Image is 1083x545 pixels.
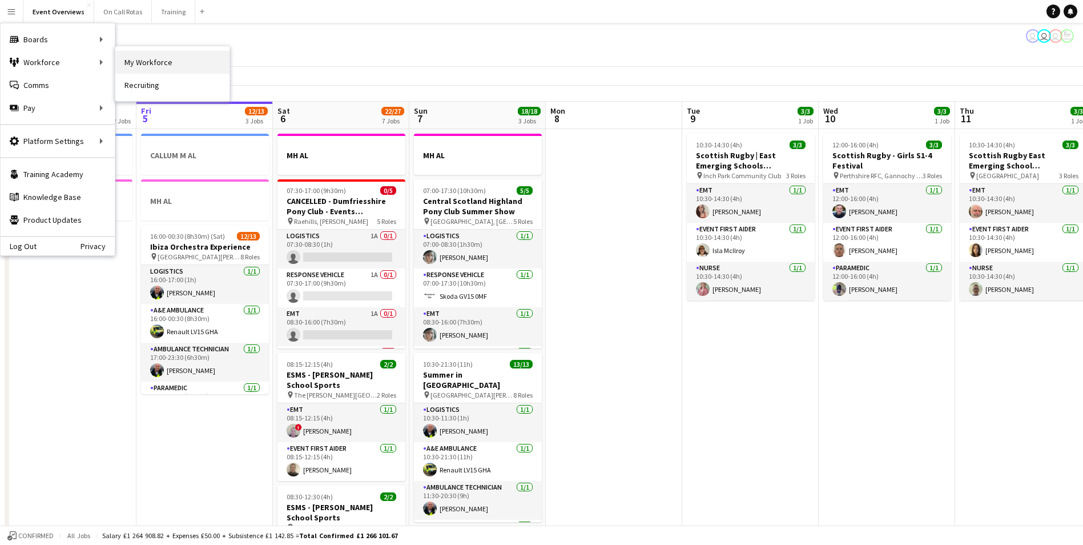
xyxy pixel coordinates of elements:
span: Thu [960,106,974,116]
span: 11 [958,112,974,125]
span: 6 [276,112,290,125]
app-card-role: Logistics1/110:30-11:30 (1h)[PERSON_NAME] [414,403,542,442]
div: 10:30-21:30 (11h)13/13Summer in [GEOGRAPHIC_DATA] [GEOGRAPHIC_DATA][PERSON_NAME], [GEOGRAPHIC_DAT... [414,353,542,522]
a: Product Updates [1,209,115,231]
span: 7 [412,112,428,125]
div: 1 Job [935,117,949,125]
h3: Summer in [GEOGRAPHIC_DATA] [414,370,542,390]
button: Training [152,1,195,23]
div: 07:00-17:30 (10h30m)5/5Central Scotland Highland Pony Club Summer Show [GEOGRAPHIC_DATA], [GEOGRA... [414,179,542,348]
div: 2 Jobs [113,117,131,125]
app-card-role: A&E Ambulance1/110:30-21:30 (11h)Renault LV15 GHA [414,442,542,481]
h3: Ibiza Orchestra Experience [141,242,269,252]
span: 5/5 [517,186,533,195]
span: 10:30-14:30 (4h) [969,141,1015,149]
app-card-role: Paramedic1/1 [414,346,542,385]
span: 22/27 [381,107,404,115]
span: 10 [822,112,838,125]
span: 08:15-12:15 (4h) [287,360,333,368]
span: Wed [823,106,838,116]
span: Sun [414,106,428,116]
app-job-card: CALLUM M AL [141,134,269,175]
span: 2 Roles [377,391,396,399]
span: Total Confirmed £1 266 101.67 [299,531,398,540]
span: [GEOGRAPHIC_DATA][PERSON_NAME], [GEOGRAPHIC_DATA] [430,391,513,399]
app-job-card: 10:30-14:30 (4h)3/3Scottish Rugby | East Emerging Schools Championships | [GEOGRAPHIC_DATA] Inch ... [687,134,815,300]
span: 3 Roles [1059,171,1078,180]
app-card-role: EMT1/112:00-16:00 (4h)[PERSON_NAME] [823,184,951,223]
h3: MH AL [277,150,405,161]
app-card-role: Ambulance Technician1/111:30-20:30 (9h)[PERSON_NAME] [414,481,542,520]
a: Training Academy [1,163,115,186]
a: Privacy [80,242,115,251]
app-job-card: 07:30-17:00 (9h30m)0/5CANCELLED - Dumfriesshire Pony Club - Events [GEOGRAPHIC_DATA] Raehills, [P... [277,179,405,348]
span: Inch Park Community Club [703,171,781,180]
app-user-avatar: Operations Team [1026,29,1040,43]
span: ! [295,424,302,431]
app-card-role: Paramedic0/1 [277,346,405,385]
div: 3 Jobs [245,117,267,125]
app-job-card: MH AL [414,134,542,175]
span: 3/3 [926,141,942,149]
span: [PERSON_NAME][GEOGRAPHIC_DATA] [294,523,377,532]
h3: CALLUM M AL [141,150,269,161]
span: [GEOGRAPHIC_DATA] [976,171,1039,180]
app-card-role: Nurse1/110:30-14:30 (4h)[PERSON_NAME] [687,262,815,300]
span: 08:30-12:30 (4h) [287,492,333,501]
span: 2/2 [380,492,396,501]
div: MH AL [141,179,269,221]
h3: Central Scotland Highland Pony Club Summer Show [414,196,542,217]
app-card-role: Event First Aider1/112:00-16:00 (4h)[PERSON_NAME] [823,223,951,262]
app-card-role: Event First Aider1/108:15-12:15 (4h)[PERSON_NAME] [277,442,405,481]
a: Comms [1,74,115,97]
app-card-role: EMT1/110:30-14:30 (4h)[PERSON_NAME] [687,184,815,223]
app-card-role: Paramedic1/117:00-23:30 (6h30m) [141,382,269,420]
span: 12:00-16:00 (4h) [832,141,879,149]
h3: ESMS - [PERSON_NAME] School Sports [277,502,405,523]
span: 12/13 [245,107,268,115]
div: 3 Jobs [518,117,540,125]
app-user-avatar: Operations Manager [1060,29,1074,43]
span: 13/13 [510,360,533,368]
app-card-role: Ambulance Technician1/117:00-23:30 (6h30m)[PERSON_NAME] [141,343,269,382]
app-card-role: Logistics1/107:00-08:30 (1h30m)[PERSON_NAME] [414,230,542,269]
span: 0/5 [380,186,396,195]
app-job-card: 16:00-00:30 (8h30m) (Sat)12/13Ibiza Orchestra Experience [GEOGRAPHIC_DATA][PERSON_NAME], [GEOGRAP... [141,225,269,394]
a: Recruiting [115,74,230,97]
span: All jobs [65,531,92,540]
span: 12/13 [237,232,260,241]
app-card-role: Response Vehicle1A0/107:30-17:00 (9h30m) [277,269,405,307]
span: 07:30-17:00 (9h30m) [287,186,346,195]
a: Knowledge Base [1,186,115,209]
span: Mon [550,106,565,116]
div: Boards [1,28,115,51]
app-card-role: EMT1/108:15-12:15 (4h)![PERSON_NAME] [277,403,405,442]
h3: Scottish Rugby | East Emerging Schools Championships | [GEOGRAPHIC_DATA] [687,150,815,171]
span: Perthshire RFC, Gannochy Sports Pavilion [840,171,923,180]
div: Salary £1 264 908.82 + Expenses £50.00 + Subsistence £1 142.85 = [102,531,398,540]
app-job-card: 12:00-16:00 (4h)3/3Scottish Rugby - Girls S1-4 Festival Perthshire RFC, Gannochy Sports Pavilion3... [823,134,951,300]
span: 8 Roles [240,253,260,261]
span: 2/2 [380,360,396,368]
span: 3/3 [798,107,814,115]
span: 9 [685,112,700,125]
app-card-role: A&E Ambulance1/116:00-00:30 (8h30m)Renault LV15 GHA [141,304,269,343]
app-card-role: Event First Aider1/110:30-14:30 (4h)Isla McIlroy [687,223,815,262]
span: Tue [687,106,700,116]
span: 5 Roles [377,217,396,226]
span: 5 Roles [513,217,533,226]
span: 2 Roles [377,523,396,532]
app-job-card: 08:15-12:15 (4h)2/2ESMS - [PERSON_NAME] School Sports The [PERSON_NAME][GEOGRAPHIC_DATA]2 RolesEM... [277,353,405,481]
a: My Workforce [115,51,230,74]
span: 10:30-21:30 (11h) [423,360,473,368]
span: The [PERSON_NAME][GEOGRAPHIC_DATA] [294,391,377,399]
app-job-card: MH AL [277,134,405,175]
h3: MH AL [414,150,542,161]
